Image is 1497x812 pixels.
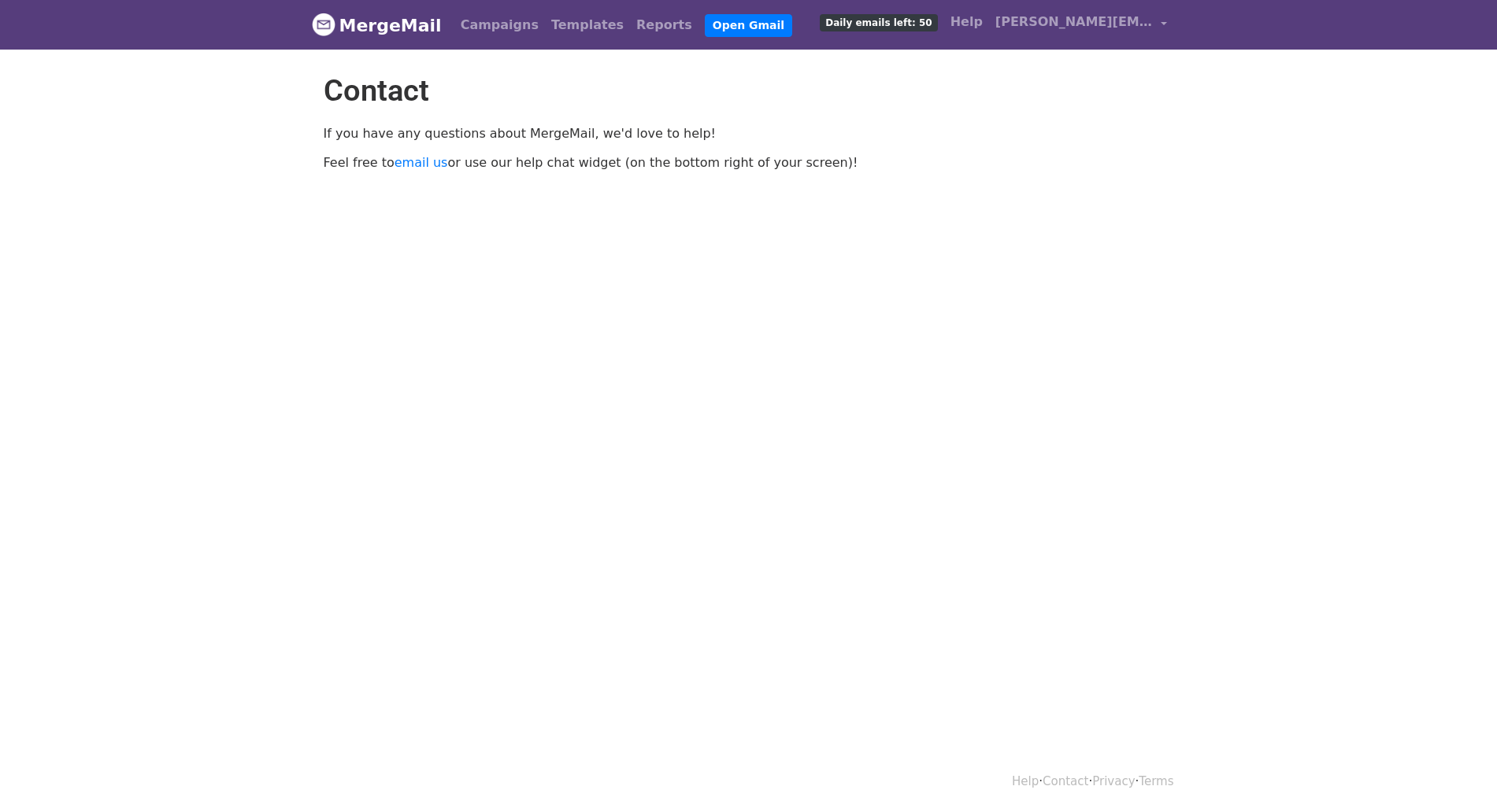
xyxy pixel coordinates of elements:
[813,6,943,38] a: Daily emails left: 50
[324,154,1174,171] p: Feel free to or use our help chat widget (on the bottom right of your screen)!
[545,9,630,41] a: Templates
[989,6,1173,43] a: [PERSON_NAME][EMAIL_ADDRESS][DOMAIN_NAME]
[312,9,442,42] a: MergeMail
[944,6,989,38] a: Help
[395,155,448,170] a: email us
[312,13,335,36] img: MergeMail logo
[454,9,545,41] a: Campaigns
[995,13,1153,31] span: [PERSON_NAME][EMAIL_ADDRESS][DOMAIN_NAME]
[820,14,937,31] span: Daily emails left: 50
[1092,774,1135,788] a: Privacy
[1012,774,1039,788] a: Help
[705,14,792,37] a: Open Gmail
[324,125,1174,142] p: If you have any questions about MergeMail, we'd love to help!
[630,9,698,41] a: Reports
[1139,774,1173,788] a: Terms
[1043,774,1088,788] a: Contact
[324,73,1174,109] h1: Contact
